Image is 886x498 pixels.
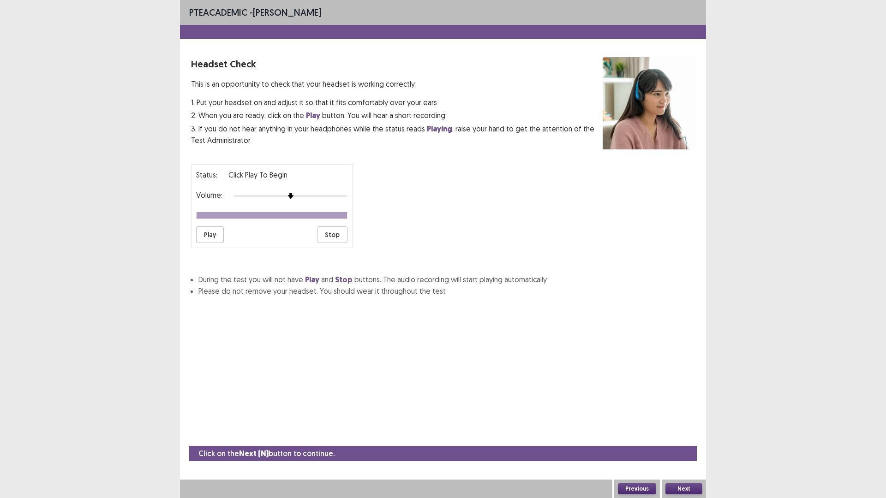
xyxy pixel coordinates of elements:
[305,275,319,285] strong: Play
[317,226,347,243] button: Stop
[196,169,217,180] p: Status:
[191,97,603,108] p: 1. Put your headset on and adjust it so that it fits comfortably over your ears
[427,124,452,134] strong: Playing
[335,275,353,285] strong: Stop
[287,193,294,199] img: arrow-thumb
[189,6,247,18] span: PTE academic
[228,169,287,180] p: Click Play to Begin
[191,110,603,121] p: 2. When you are ready, click on the button. You will hear a short recording
[198,285,695,296] li: Please do not remove your headset. You should wear it throughout the test
[198,448,335,459] p: Click on the button to continue.
[239,449,269,458] strong: Next (N)
[618,483,656,494] button: Previous
[198,274,695,285] li: During the test you will not have and buttons. The audio recording will start playing automatically
[191,78,603,89] p: This is an opportunity to check that your headset is working correctly.
[189,6,321,19] p: - [PERSON_NAME]
[196,190,222,201] p: Volume:
[603,57,695,149] img: headset test
[191,57,603,71] p: Headset Check
[191,123,603,146] p: 3. If you do not hear anything in your headphones while the status reads , raise your hand to get...
[196,226,224,243] button: Play
[665,483,702,494] button: Next
[306,111,320,120] strong: Play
